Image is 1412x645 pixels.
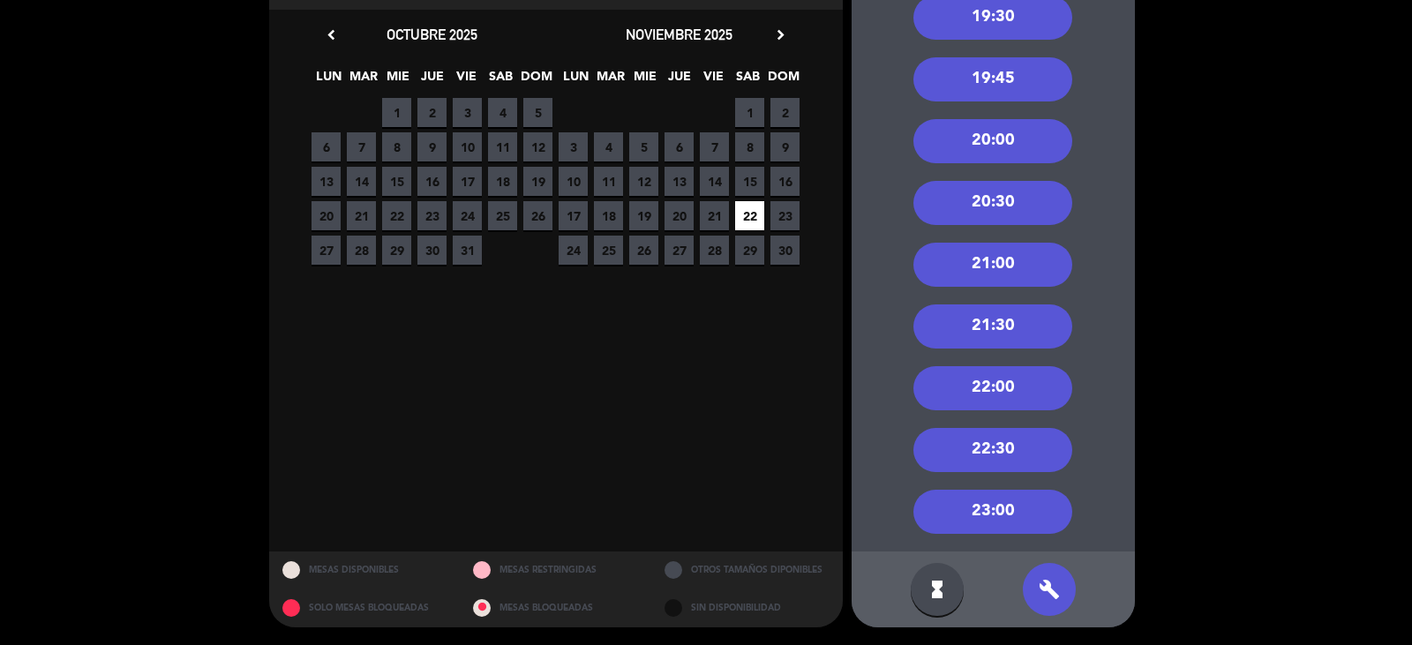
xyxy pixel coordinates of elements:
span: 12 [523,132,552,161]
i: chevron_left [322,26,341,44]
span: 13 [312,167,341,196]
div: 22:30 [913,428,1072,472]
span: 1 [735,98,764,127]
span: 6 [665,132,694,161]
span: 31 [453,236,482,265]
span: VIE [452,66,481,95]
span: 21 [700,201,729,230]
div: 19:45 [913,57,1072,101]
div: 21:30 [913,304,1072,349]
span: 14 [347,167,376,196]
span: 3 [453,98,482,127]
span: 2 [417,98,447,127]
span: 12 [629,167,658,196]
span: 2 [770,98,800,127]
span: 22 [382,201,411,230]
span: 18 [488,167,517,196]
div: 21:00 [913,243,1072,287]
span: 22 [735,201,764,230]
span: 27 [665,236,694,265]
span: 9 [417,132,447,161]
span: 10 [559,167,588,196]
span: 9 [770,132,800,161]
span: SAB [486,66,515,95]
span: 16 [417,167,447,196]
span: 7 [700,132,729,161]
div: MESAS DISPONIBLES [269,551,461,589]
span: MAR [596,66,625,95]
span: noviembre 2025 [626,26,732,43]
span: 25 [594,236,623,265]
div: 23:00 [913,490,1072,534]
span: 24 [559,236,588,265]
span: VIE [699,66,728,95]
span: 11 [594,167,623,196]
span: 21 [347,201,376,230]
span: LUN [561,66,590,95]
span: JUE [417,66,447,95]
span: MAR [349,66,378,95]
span: 23 [770,201,800,230]
span: 16 [770,167,800,196]
span: 4 [488,98,517,127]
span: 14 [700,167,729,196]
span: 7 [347,132,376,161]
span: 20 [312,201,341,230]
i: chevron_right [771,26,790,44]
span: MIE [383,66,412,95]
span: 18 [594,201,623,230]
div: 22:00 [913,366,1072,410]
span: 10 [453,132,482,161]
span: 26 [629,236,658,265]
span: 30 [770,236,800,265]
span: 30 [417,236,447,265]
span: JUE [665,66,694,95]
span: octubre 2025 [387,26,477,43]
div: 20:00 [913,119,1072,163]
span: 11 [488,132,517,161]
span: MIE [630,66,659,95]
span: 3 [559,132,588,161]
span: 27 [312,236,341,265]
span: 6 [312,132,341,161]
span: 13 [665,167,694,196]
i: hourglass_full [927,579,948,600]
span: SAB [733,66,762,95]
span: 28 [347,236,376,265]
div: 20:30 [913,181,1072,225]
span: 17 [559,201,588,230]
span: 28 [700,236,729,265]
span: 19 [523,167,552,196]
span: 15 [735,167,764,196]
span: 5 [523,98,552,127]
span: 26 [523,201,552,230]
span: 15 [382,167,411,196]
span: 20 [665,201,694,230]
span: DOM [521,66,550,95]
span: 19 [629,201,658,230]
span: 17 [453,167,482,196]
span: 8 [735,132,764,161]
div: SIN DISPONIBILIDAD [651,589,843,627]
i: build [1039,579,1060,600]
div: MESAS BLOQUEADAS [460,589,651,627]
span: 8 [382,132,411,161]
span: DOM [768,66,797,95]
span: 23 [417,201,447,230]
div: MESAS RESTRINGIDAS [460,551,651,589]
span: 1 [382,98,411,127]
span: LUN [314,66,343,95]
span: 29 [382,236,411,265]
span: 5 [629,132,658,161]
div: OTROS TAMAÑOS DIPONIBLES [651,551,843,589]
span: 25 [488,201,517,230]
span: 4 [594,132,623,161]
span: 29 [735,236,764,265]
span: 24 [453,201,482,230]
div: SOLO MESAS BLOQUEADAS [269,589,461,627]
